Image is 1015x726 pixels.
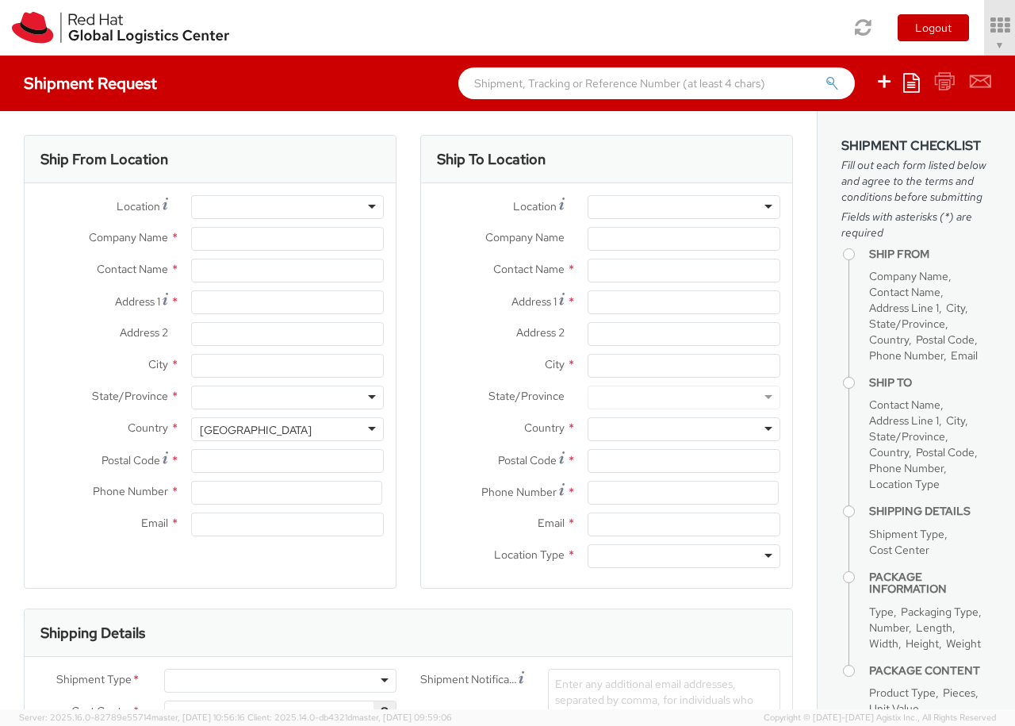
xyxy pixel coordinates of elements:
[869,686,936,700] span: Product Type
[516,325,565,340] span: Address 2
[869,348,944,363] span: Phone Number
[12,12,229,44] img: rh-logistics-00dfa346123c4ec078e1.svg
[352,712,452,723] span: master, [DATE] 09:59:06
[841,139,991,153] h3: Shipment Checklist
[40,152,168,167] h3: Ship From Location
[24,75,157,92] h4: Shipment Request
[869,413,939,428] span: Address Line 1
[494,547,565,562] span: Location Type
[488,389,565,403] span: State/Province
[764,712,996,724] span: Copyright © [DATE]-[DATE] Agistix Inc., All Rights Reserved
[869,248,991,260] h4: Ship From
[493,262,565,276] span: Contact Name
[841,157,991,205] span: Fill out each form listed below and agree to the terms and conditions before submitting
[141,516,168,530] span: Email
[869,269,948,283] span: Company Name
[71,703,132,721] span: Cost Center
[481,485,557,499] span: Phone Number
[898,14,969,41] button: Logout
[56,671,132,690] span: Shipment Type
[869,317,945,331] span: State/Province
[92,389,168,403] span: State/Province
[89,230,168,244] span: Company Name
[498,453,557,467] span: Postal Code
[946,413,965,428] span: City
[437,152,546,167] h3: Ship To Location
[524,421,565,435] span: Country
[869,377,991,389] h4: Ship To
[117,199,160,213] span: Location
[869,332,909,347] span: Country
[101,453,160,467] span: Postal Code
[951,348,978,363] span: Email
[869,398,940,412] span: Contact Name
[869,301,939,315] span: Address Line 1
[916,620,952,635] span: Length
[869,461,944,475] span: Phone Number
[97,262,168,276] span: Contact Name
[869,285,940,299] span: Contact Name
[485,230,565,244] span: Company Name
[869,505,991,517] h4: Shipping Details
[901,605,979,619] span: Packaging Type
[120,325,168,340] span: Address 2
[916,445,975,459] span: Postal Code
[869,527,944,541] span: Shipment Type
[148,357,168,371] span: City
[545,357,565,371] span: City
[869,571,991,596] h4: Package Information
[513,199,557,213] span: Location
[511,294,557,309] span: Address 1
[946,636,981,651] span: Weight
[869,445,909,459] span: Country
[869,620,909,635] span: Number
[869,477,940,491] span: Location Type
[420,671,519,688] span: Shipment Notification
[916,332,975,347] span: Postal Code
[995,39,1005,52] span: ▼
[869,543,929,557] span: Cost Center
[869,605,894,619] span: Type
[151,712,245,723] span: master, [DATE] 10:56:16
[906,636,939,651] span: Height
[19,712,245,723] span: Server: 2025.16.0-82789e55714
[946,301,965,315] span: City
[841,209,991,240] span: Fields with asterisks (*) are required
[200,422,312,438] div: [GEOGRAPHIC_DATA]
[869,636,898,651] span: Width
[458,67,855,99] input: Shipment, Tracking or Reference Number (at least 4 chars)
[869,665,991,677] h4: Package Content
[869,701,919,716] span: Unit Value
[869,429,945,444] span: State/Province
[247,712,452,723] span: Client: 2025.14.0-db4321d
[128,421,168,435] span: Country
[943,686,975,700] span: Pieces
[93,484,168,498] span: Phone Number
[115,294,160,309] span: Address 1
[538,516,565,530] span: Email
[40,625,145,641] h3: Shipping Details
